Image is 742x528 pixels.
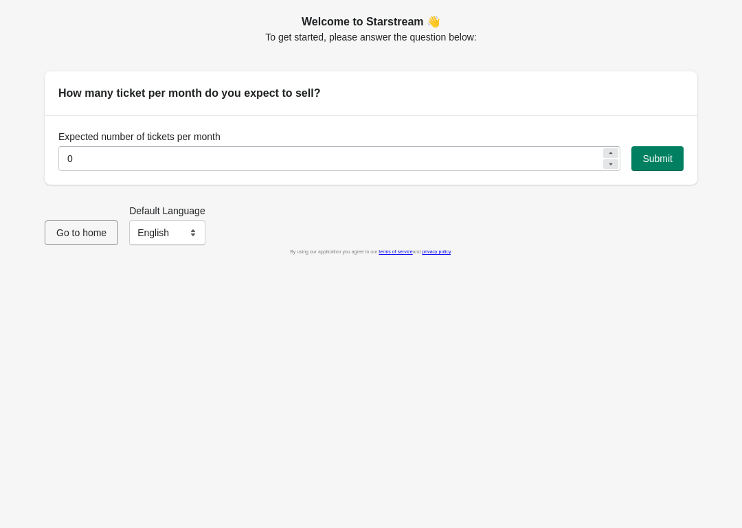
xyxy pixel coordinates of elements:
label: Expected number of tickets per month [58,130,221,144]
button: Go to home [45,220,118,245]
a: privacy policy [422,249,451,254]
h2: How many ticket per month do you expect to sell? [58,85,684,102]
span: Go to home [56,227,106,238]
div: To get started, please answer the question below: [45,14,697,44]
h2: Welcome to Starstream 👋 [45,14,697,30]
a: Go to home [45,227,118,238]
label: Default Language [129,204,205,218]
div: By using our application you agree to our and . [45,245,697,259]
a: terms of service [379,249,412,254]
span: Submit [642,153,673,164]
button: Submit [631,146,684,171]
